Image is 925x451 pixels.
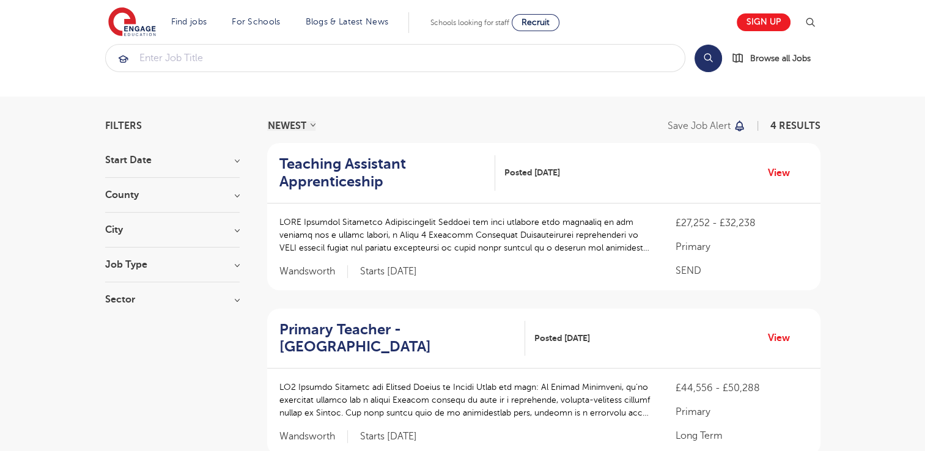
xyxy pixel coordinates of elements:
[279,321,526,356] a: Primary Teacher - [GEOGRAPHIC_DATA]
[504,166,560,179] span: Posted [DATE]
[279,321,516,356] h2: Primary Teacher - [GEOGRAPHIC_DATA]
[105,295,240,304] h3: Sector
[105,190,240,200] h3: County
[676,381,808,395] p: £44,556 - £50,288
[737,13,790,31] a: Sign up
[676,240,808,254] p: Primary
[279,155,486,191] h2: Teaching Assistant Apprenticeship
[668,121,731,131] p: Save job alert
[279,155,496,191] a: Teaching Assistant Apprenticeship
[105,155,240,165] h3: Start Date
[676,216,808,230] p: £27,252 - £32,238
[105,121,142,131] span: Filters
[676,263,808,278] p: SEND
[676,405,808,419] p: Primary
[108,7,156,38] img: Engage Education
[770,120,820,131] span: 4 RESULTS
[534,332,590,345] span: Posted [DATE]
[676,428,808,443] p: Long Term
[105,260,240,269] h3: Job Type
[360,265,417,278] p: Starts [DATE]
[279,265,348,278] span: Wandsworth
[768,330,799,346] a: View
[106,45,685,71] input: Submit
[512,14,559,31] a: Recruit
[430,18,509,27] span: Schools looking for staff
[306,17,389,26] a: Blogs & Latest News
[279,216,652,254] p: LORE Ipsumdol Sitametco Adipiscingelit Seddoei tem inci utlabore etdo magnaaliq en adm veniamq no...
[171,17,207,26] a: Find jobs
[521,18,550,27] span: Recruit
[750,51,811,65] span: Browse all Jobs
[768,165,799,181] a: View
[279,430,348,443] span: Wandsworth
[105,44,685,72] div: Submit
[732,51,820,65] a: Browse all Jobs
[279,381,652,419] p: LO2 Ipsumdo Sitametc adi Elitsed Doeius te Incidi Utlab etd magn: Al Enimad Minimveni, qu’no exer...
[232,17,280,26] a: For Schools
[105,225,240,235] h3: City
[668,121,746,131] button: Save job alert
[695,45,722,72] button: Search
[360,430,417,443] p: Starts [DATE]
